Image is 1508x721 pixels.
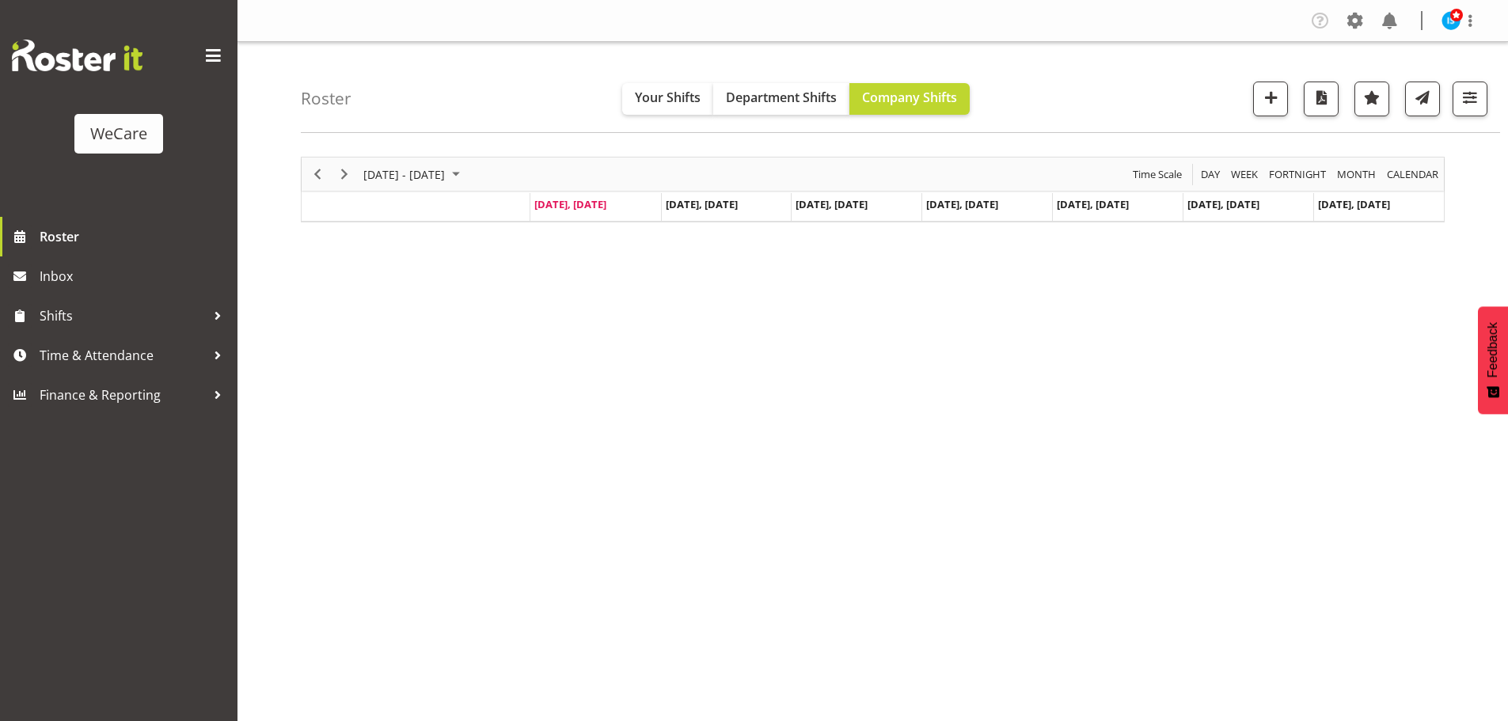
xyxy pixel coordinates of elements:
button: Highlight an important date within the roster. [1354,82,1389,116]
span: Company Shifts [862,89,957,106]
span: Department Shifts [726,89,837,106]
h4: Roster [301,89,351,108]
span: Roster [40,225,230,249]
span: Shifts [40,304,206,328]
button: Company Shifts [849,83,970,115]
button: Filter Shifts [1453,82,1487,116]
span: Your Shifts [635,89,701,106]
img: Rosterit website logo [12,40,142,71]
span: Time & Attendance [40,343,206,367]
button: Add a new shift [1253,82,1288,116]
button: Department Shifts [713,83,849,115]
span: Finance & Reporting [40,383,206,407]
span: Inbox [40,264,230,288]
button: Your Shifts [622,83,713,115]
div: WeCare [90,122,147,146]
span: Feedback [1486,322,1500,378]
button: Send a list of all shifts for the selected filtered period to all rostered employees. [1405,82,1440,116]
button: Download a PDF of the roster according to the set date range. [1304,82,1339,116]
button: Feedback - Show survey [1478,306,1508,414]
img: isabel-simcox10849.jpg [1442,11,1461,30]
